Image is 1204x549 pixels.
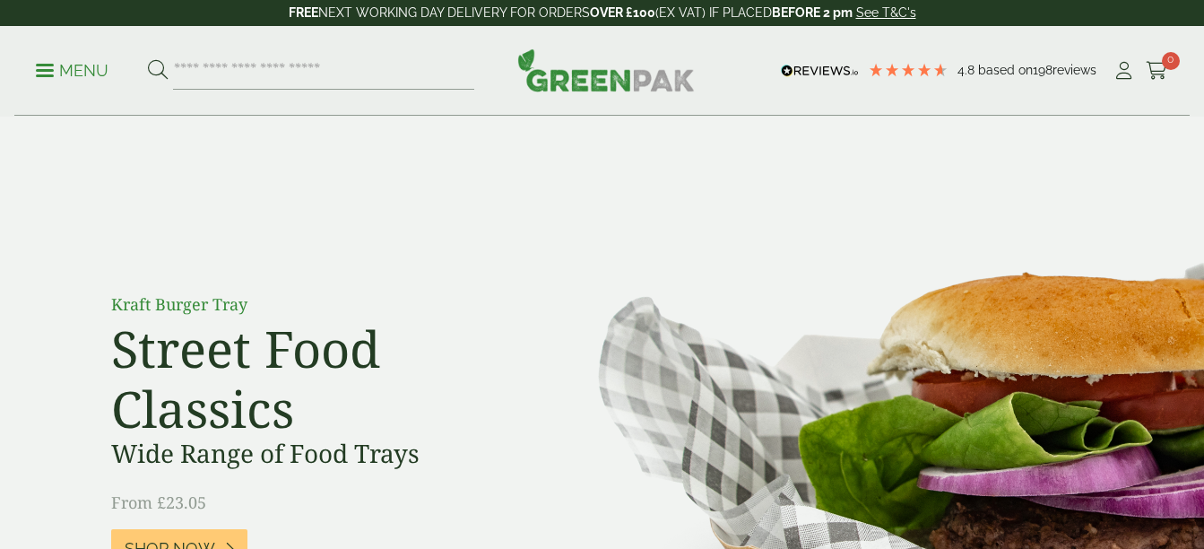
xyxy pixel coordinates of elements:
span: reviews [1052,63,1096,77]
p: Kraft Burger Tray [111,292,515,317]
strong: BEFORE 2 pm [772,5,853,20]
p: Menu [36,60,108,82]
span: 0 [1162,52,1180,70]
h2: Street Food Classics [111,318,515,439]
i: My Account [1113,62,1135,80]
div: 4.79 Stars [868,62,948,78]
a: Menu [36,60,108,78]
h3: Wide Range of Food Trays [111,439,515,469]
strong: OVER £100 [590,5,655,20]
strong: FREE [289,5,318,20]
img: GreenPak Supplies [517,48,695,91]
a: 0 [1146,57,1168,84]
span: Based on [978,63,1033,77]
a: See T&C's [856,5,916,20]
img: REVIEWS.io [781,65,859,77]
span: 4.8 [957,63,978,77]
span: From £23.05 [111,492,206,513]
i: Cart [1146,62,1168,80]
span: 198 [1033,63,1052,77]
